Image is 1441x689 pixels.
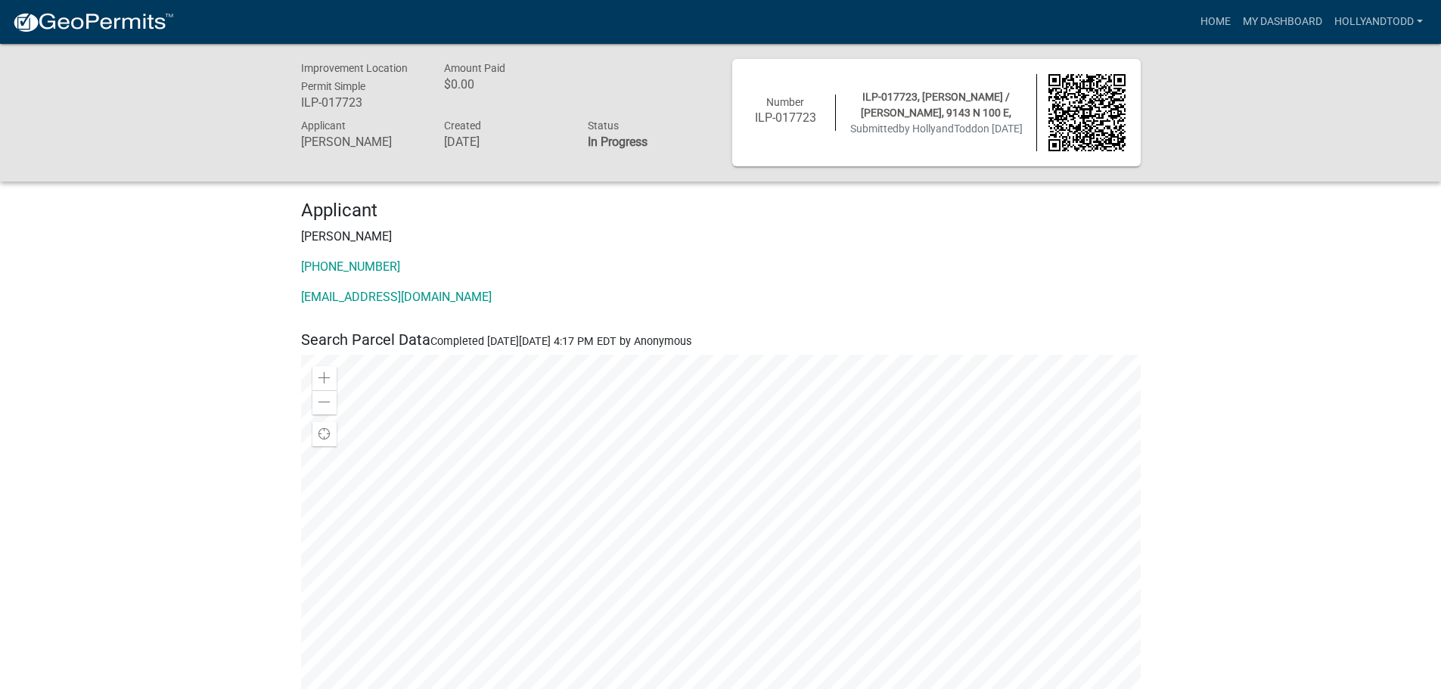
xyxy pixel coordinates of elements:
span: Applicant [301,119,346,132]
span: Created [444,119,481,132]
h6: [PERSON_NAME] [301,135,422,149]
div: Find my location [312,422,337,446]
span: Submitted on [DATE] [850,123,1023,135]
h6: ILP-017723 [747,110,825,125]
span: Completed [DATE][DATE] 4:17 PM EDT by Anonymous [430,335,691,348]
span: Status [588,119,619,132]
a: My Dashboard [1237,8,1328,36]
div: Zoom in [312,366,337,390]
h6: ILP-017723 [301,95,422,110]
span: Improvement Location Permit Simple [301,62,408,92]
div: Zoom out [312,390,337,414]
a: [EMAIL_ADDRESS][DOMAIN_NAME] [301,290,492,304]
span: Amount Paid [444,62,505,74]
span: ILP-017723, [PERSON_NAME] / [PERSON_NAME], 9143 N 100 E, [861,91,1011,119]
h5: Search Parcel Data [301,331,1141,349]
span: by HollyandTodd [899,123,977,135]
h4: Applicant [301,200,1141,222]
a: HollyandTodd [1328,8,1429,36]
a: [PHONE_NUMBER] [301,259,400,274]
h6: $0.00 [444,77,565,92]
a: Home [1194,8,1237,36]
img: QR code [1048,74,1126,151]
p: [PERSON_NAME] [301,228,1141,246]
h6: [DATE] [444,135,565,149]
span: Number [766,96,804,108]
strong: In Progress [588,135,648,149]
